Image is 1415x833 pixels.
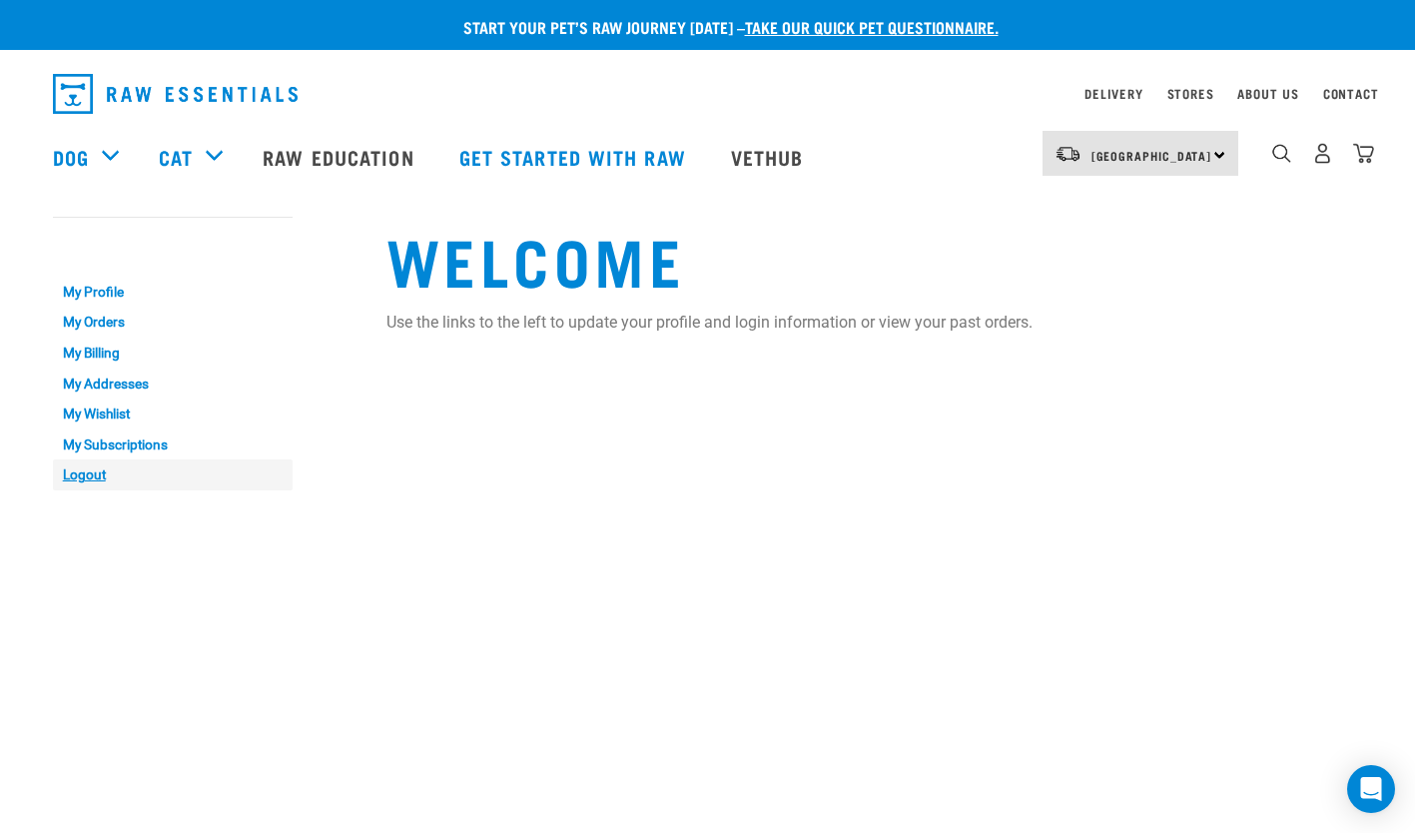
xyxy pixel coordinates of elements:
[386,311,1363,335] p: Use the links to the left to update your profile and login information or view your past orders.
[1237,90,1298,97] a: About Us
[386,223,1363,295] h1: Welcome
[53,459,293,490] a: Logout
[53,399,293,429] a: My Wishlist
[53,369,293,400] a: My Addresses
[1084,90,1142,97] a: Delivery
[745,22,999,31] a: take our quick pet questionnaire.
[1312,143,1333,164] img: user.png
[53,308,293,339] a: My Orders
[1272,144,1291,163] img: home-icon-1@2x.png
[1323,90,1379,97] a: Contact
[439,117,711,197] a: Get started with Raw
[711,117,829,197] a: Vethub
[243,117,438,197] a: Raw Education
[53,74,298,114] img: Raw Essentials Logo
[53,429,293,460] a: My Subscriptions
[1167,90,1214,97] a: Stores
[53,142,89,172] a: Dog
[1353,143,1374,164] img: home-icon@2x.png
[53,277,293,308] a: My Profile
[37,66,1379,122] nav: dropdown navigation
[1091,152,1212,159] span: [GEOGRAPHIC_DATA]
[1347,765,1395,813] div: Open Intercom Messenger
[53,338,293,369] a: My Billing
[1055,145,1081,163] img: van-moving.png
[159,142,193,172] a: Cat
[53,237,150,246] a: My Account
